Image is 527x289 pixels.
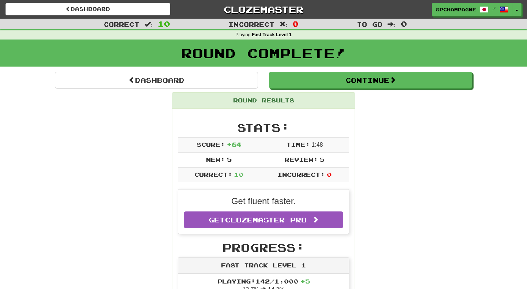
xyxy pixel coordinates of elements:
[145,21,153,27] span: :
[104,20,139,28] span: Correct
[194,171,232,178] span: Correct:
[252,32,292,37] strong: Fast Track Level 1
[206,156,225,163] span: New:
[327,171,332,178] span: 0
[227,156,232,163] span: 5
[269,72,472,89] button: Continue
[388,21,396,27] span: :
[277,171,325,178] span: Incorrect:
[319,156,324,163] span: 5
[178,258,349,274] div: Fast Track Level 1
[225,216,307,224] span: Clozemaster Pro
[227,141,241,148] span: + 64
[285,156,318,163] span: Review:
[292,19,299,28] span: 0
[55,72,258,89] a: Dashboard
[432,3,512,16] a: spchampagne /
[401,19,407,28] span: 0
[436,6,476,13] span: spchampagne
[300,278,310,285] span: + 5
[234,171,243,178] span: 10
[197,141,225,148] span: Score:
[492,6,496,11] span: /
[158,19,170,28] span: 10
[228,20,274,28] span: Incorrect
[178,241,349,254] h2: Progress:
[311,142,323,148] span: 1 : 48
[184,211,343,228] a: GetClozemaster Pro
[184,195,343,207] p: Get fluent faster.
[3,46,524,60] h1: Round Complete!
[286,141,310,148] span: Time:
[181,3,346,16] a: Clozemaster
[172,93,355,109] div: Round Results
[217,278,310,285] span: Playing: 142 / 1,000
[5,3,170,15] a: Dashboard
[357,20,382,28] span: To go
[178,121,349,134] h2: Stats:
[280,21,288,27] span: :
